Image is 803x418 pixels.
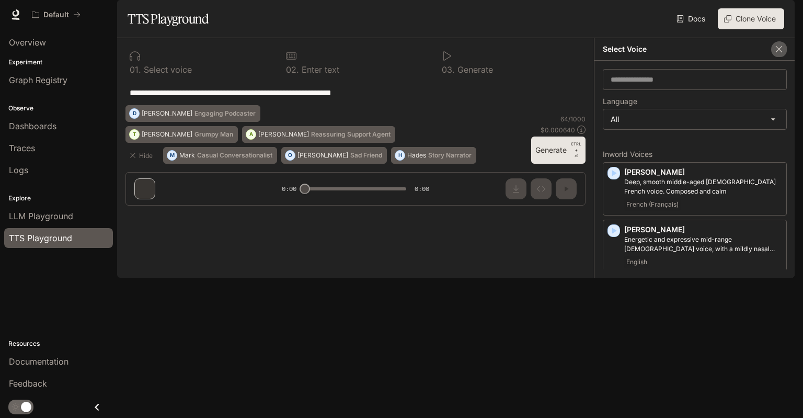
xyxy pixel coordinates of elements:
p: 64 / 1000 [560,115,586,123]
h1: TTS Playground [128,8,209,29]
div: A [246,126,256,143]
div: T [130,126,139,143]
button: Hide [125,147,159,164]
p: $ 0.000640 [541,126,575,134]
p: [PERSON_NAME] [297,152,348,159]
p: Hades [407,152,426,159]
button: HHadesStory Narrator [391,147,476,164]
p: CTRL + [571,141,581,153]
p: Language [603,98,637,105]
a: Docs [674,8,709,29]
button: D[PERSON_NAME]Engaging Podcaster [125,105,260,122]
div: H [395,147,405,164]
p: 0 1 . [130,65,141,74]
p: [PERSON_NAME] [258,131,309,138]
p: Engaging Podcaster [194,110,256,117]
p: Enter text [299,65,339,74]
button: MMarkCasual Conversationalist [163,147,277,164]
button: GenerateCTRL +⏎ [531,137,586,164]
div: O [285,147,295,164]
p: 0 2 . [286,65,299,74]
p: Select voice [141,65,192,74]
button: Clone Voice [718,8,784,29]
button: A[PERSON_NAME]Reassuring Support Agent [242,126,395,143]
p: Inworld Voices [603,151,787,158]
p: [PERSON_NAME] [142,110,192,117]
p: 0 3 . [442,65,455,74]
div: All [603,109,786,129]
p: Story Narrator [428,152,472,159]
button: T[PERSON_NAME]Grumpy Man [125,126,238,143]
p: [PERSON_NAME] [142,131,192,138]
p: Reassuring Support Agent [311,131,391,138]
p: Default [43,10,69,19]
button: O[PERSON_NAME]Sad Friend [281,147,387,164]
button: All workspaces [27,4,85,25]
p: [PERSON_NAME] [624,167,782,177]
p: Sad Friend [350,152,382,159]
p: Generate [455,65,493,74]
div: M [167,147,177,164]
div: D [130,105,139,122]
p: ⏎ [571,141,581,160]
p: Casual Conversationalist [197,152,272,159]
span: English [624,256,649,268]
p: Grumpy Man [194,131,233,138]
p: [PERSON_NAME] [624,224,782,235]
p: Mark [179,152,195,159]
p: Energetic and expressive mid-range male voice, with a mildly nasal quality [624,235,782,254]
span: French (Français) [624,198,681,211]
p: Deep, smooth middle-aged male French voice. Composed and calm [624,177,782,196]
